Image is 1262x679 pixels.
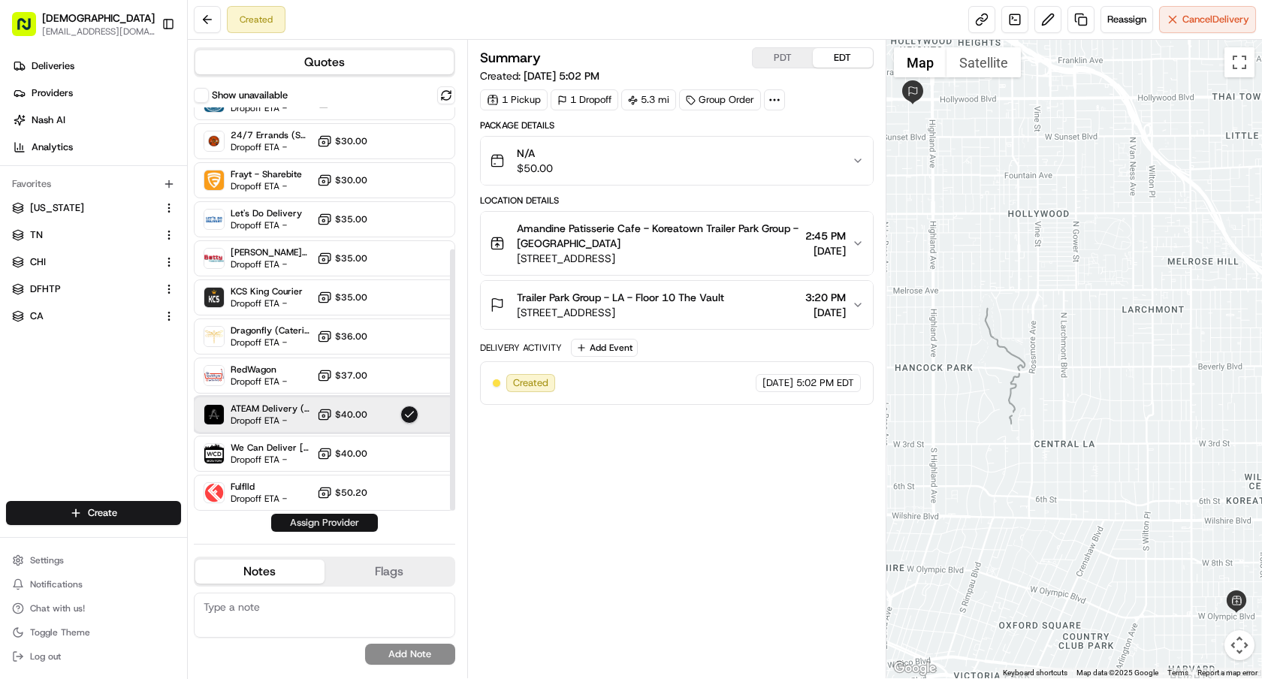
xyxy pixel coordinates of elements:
a: Open this area in Google Maps (opens a new window) [890,659,940,678]
button: Chat with us! [6,598,181,619]
a: Providers [6,81,187,105]
button: CA [6,304,181,328]
button: Toggle fullscreen view [1224,47,1254,77]
button: $30.00 [317,173,367,188]
span: Trailer Park Group - LA - Floor 10 The Vault [517,290,724,305]
img: ATEAM Delivery (Catering) [204,405,224,424]
span: Log out [30,650,61,662]
button: $35.00 [317,212,367,227]
a: Powered byPylon [106,331,182,343]
span: 24/7 Errands (Sharebite) [231,129,311,141]
button: Settings [6,550,181,571]
span: 5:02 PM EDT [796,376,854,390]
div: Start new chat [68,143,246,158]
input: Clear [39,97,248,113]
span: We Can Deliver [GEOGRAPHIC_DATA] [231,442,311,454]
button: EDT [813,48,873,68]
span: Dropoff ETA - [231,297,303,309]
img: We Can Deliver Boston [204,444,224,463]
img: 24/7 Errands (Sharebite) [204,131,224,151]
span: Dropoff ETA - [231,258,311,270]
img: Betty (Nash TMS) [204,249,224,268]
button: $36.00 [317,329,367,344]
span: N/A [517,146,553,161]
img: Let's Do Delivery [204,210,224,229]
button: [DEMOGRAPHIC_DATA] [42,11,155,26]
a: 💻API Documentation [121,289,247,316]
button: [US_STATE] [6,196,181,220]
label: Show unavailable [212,89,288,102]
span: $35.00 [335,291,367,303]
span: Dropoff ETA - [231,141,311,153]
span: • [127,233,132,245]
span: Dropoff ETA - [231,219,302,231]
div: 1 Pickup [480,89,548,110]
a: Nash AI [6,108,187,132]
button: CancelDelivery [1159,6,1256,33]
span: Chat with us! [30,602,85,614]
button: $50.20 [317,485,367,500]
img: KCS King Courier [204,288,224,307]
a: CA [12,309,157,323]
span: Let's Do Delivery [231,207,302,219]
span: Dropoff ETA - [231,415,311,427]
span: Providers [32,86,73,100]
div: Delivery Activity [480,342,562,354]
span: Dropoff ETA - [231,376,287,388]
span: ATEAM Delivery (Catering) [231,403,311,415]
span: Reassign [1107,13,1146,26]
button: Trailer Park Group - LA - Floor 10 The Vault[STREET_ADDRESS]3:20 PM[DATE] [481,281,873,329]
a: CHI [12,255,157,269]
button: Start new chat [255,148,273,166]
span: Frayt - Sharebite [231,168,302,180]
span: Created [513,376,548,390]
button: PDT [753,48,813,68]
span: CA [30,309,44,323]
button: TN [6,223,181,247]
button: Show satellite imagery [946,47,1021,77]
span: Nash AI [32,113,65,127]
span: $36.00 [335,330,367,343]
button: CHI [6,250,181,274]
span: Dropoff ETA - [231,454,311,466]
button: Flags [325,560,454,584]
button: $35.00 [317,290,367,305]
div: 💻 [127,297,139,309]
span: Settings [30,554,64,566]
span: API Documentation [142,295,241,310]
button: [EMAIL_ADDRESS][DOMAIN_NAME] [42,26,155,38]
span: [DATE] [805,243,846,258]
span: Map data ©2025 Google [1076,668,1158,677]
img: 1736555255976-a54dd68f-1ca7-489b-9aae-adbdc363a1c4 [15,143,42,171]
span: [DATE] [805,305,846,320]
span: [STREET_ADDRESS] [517,305,724,320]
button: Keyboard shortcuts [1003,668,1067,678]
h3: Summary [480,51,541,65]
span: [DATE] [762,376,793,390]
span: Toggle Theme [30,626,90,638]
img: Google [890,659,940,678]
button: $35.00 [317,251,367,266]
div: 📗 [15,297,27,309]
button: [DEMOGRAPHIC_DATA][EMAIL_ADDRESS][DOMAIN_NAME] [6,6,155,42]
img: Frayt - Sharebite [204,171,224,190]
img: Nash [15,15,45,45]
img: 1736555255976-a54dd68f-1ca7-489b-9aae-adbdc363a1c4 [30,234,42,246]
a: TN [12,228,157,242]
a: Deliveries [6,54,187,78]
span: CHI [30,255,46,269]
span: [PERSON_NAME] ([PERSON_NAME] TMS) [231,246,311,258]
span: $35.00 [335,213,367,225]
span: Deliveries [32,59,74,73]
span: Create [88,506,117,520]
img: RedWagon [204,366,224,385]
a: Report a map error [1197,668,1257,677]
button: Add Event [571,339,638,357]
span: Dropoff ETA - [231,336,311,349]
div: Favorites [6,172,181,196]
button: Assign Provider [271,514,378,532]
button: Notifications [6,574,181,595]
span: Klarizel Pensader [47,233,124,245]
